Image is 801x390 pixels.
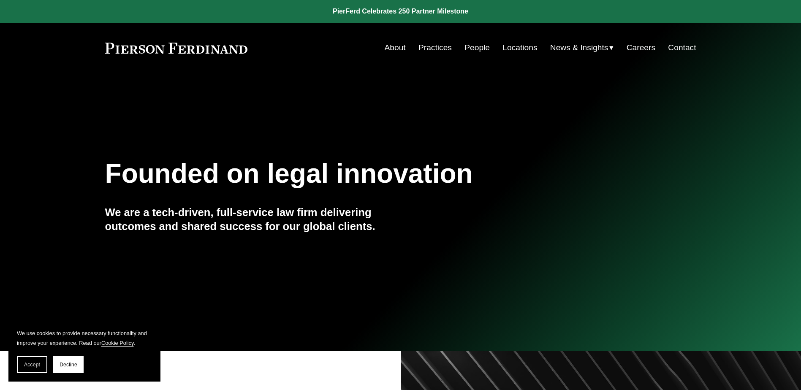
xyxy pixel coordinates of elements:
[502,40,537,56] a: Locations
[550,40,614,56] a: folder dropdown
[17,328,152,348] p: We use cookies to provide necessary functionality and improve your experience. Read our .
[105,206,401,233] h4: We are a tech-driven, full-service law firm delivering outcomes and shared success for our global...
[17,356,47,373] button: Accept
[418,40,452,56] a: Practices
[385,40,406,56] a: About
[101,340,134,346] a: Cookie Policy
[105,158,598,189] h1: Founded on legal innovation
[550,41,608,55] span: News & Insights
[60,362,77,368] span: Decline
[464,40,490,56] a: People
[53,356,84,373] button: Decline
[8,320,160,382] section: Cookie banner
[668,40,696,56] a: Contact
[627,40,655,56] a: Careers
[24,362,40,368] span: Accept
